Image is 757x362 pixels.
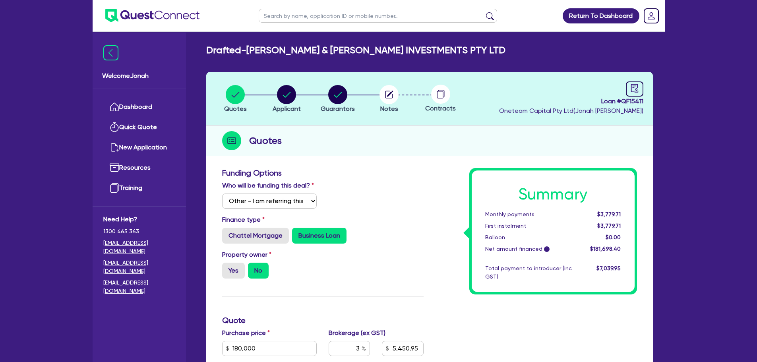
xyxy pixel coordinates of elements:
[563,8,639,23] a: Return To Dashboard
[380,105,398,112] span: Notes
[222,316,424,325] h3: Quote
[597,223,621,229] span: $3,779.71
[206,45,505,56] h2: Drafted - [PERSON_NAME] & [PERSON_NAME] INVESTMENTS PTY LTD
[597,211,621,217] span: $3,779.71
[222,228,289,244] label: Chattel Mortgage
[222,250,271,259] label: Property owner
[479,264,578,281] div: Total payment to introducer (inc GST)
[103,97,175,117] a: Dashboard
[499,107,643,114] span: Oneteam Capital Pty Ltd ( Jonah [PERSON_NAME] )
[103,279,175,295] a: [EMAIL_ADDRESS][DOMAIN_NAME]
[321,105,355,112] span: Guarantors
[222,328,270,338] label: Purchase price
[103,45,118,60] img: icon-menu-close
[379,85,399,114] button: Notes
[222,181,314,190] label: Who will be funding this deal?
[292,228,347,244] label: Business Loan
[224,85,247,114] button: Quotes
[103,158,175,178] a: Resources
[103,178,175,198] a: Training
[222,131,241,150] img: step-icon
[110,122,119,132] img: quick-quote
[103,227,175,236] span: 1300 465 363
[110,143,119,152] img: new-application
[329,328,385,338] label: Brokerage (ex GST)
[479,245,578,253] div: Net amount financed
[544,246,550,252] span: i
[103,117,175,137] a: Quick Quote
[110,183,119,193] img: training
[249,134,282,148] h2: Quotes
[222,215,265,225] label: Finance type
[606,234,621,240] span: $0.00
[479,210,578,219] div: Monthly payments
[248,263,269,279] label: No
[105,9,199,22] img: quest-connect-logo-blue
[641,6,662,26] a: Dropdown toggle
[103,215,175,224] span: Need Help?
[102,71,176,81] span: Welcome Jonah
[479,233,578,242] div: Balloon
[630,84,639,93] span: audit
[425,105,456,112] span: Contracts
[499,97,643,106] span: Loan # QF15411
[103,239,175,256] a: [EMAIL_ADDRESS][DOMAIN_NAME]
[103,137,175,158] a: New Application
[479,222,578,230] div: First instalment
[259,9,497,23] input: Search by name, application ID or mobile number...
[224,105,247,112] span: Quotes
[273,105,301,112] span: Applicant
[222,263,245,279] label: Yes
[222,168,424,178] h3: Funding Options
[596,265,621,271] span: $7,039.95
[485,185,621,204] h1: Summary
[103,259,175,275] a: [EMAIL_ADDRESS][DOMAIN_NAME]
[110,163,119,172] img: resources
[590,246,621,252] span: $181,698.40
[320,85,355,114] button: Guarantors
[272,85,301,114] button: Applicant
